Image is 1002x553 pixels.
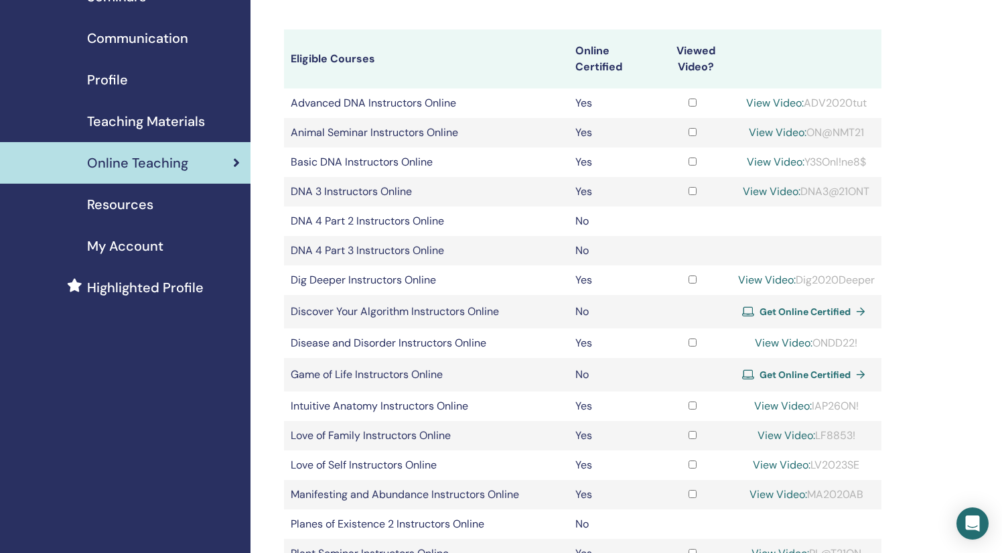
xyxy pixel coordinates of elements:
[738,95,875,111] div: ADV2020tut
[87,70,128,90] span: Profile
[284,236,569,265] td: DNA 4 Part 3 Instructors Online
[738,273,796,287] a: View Video:
[738,335,875,351] div: ONDD22!
[569,147,653,177] td: Yes
[284,88,569,118] td: Advanced DNA Instructors Online
[738,125,875,141] div: ON@NMT21
[738,487,875,503] div: MA2020AB
[284,177,569,206] td: DNA 3 Instructors Online
[87,111,205,131] span: Teaching Materials
[653,29,731,88] th: Viewed Video?
[284,118,569,147] td: Animal Seminar Instructors Online
[738,184,875,200] div: DNA3@21ONT
[284,450,569,480] td: Love of Self Instructors Online
[569,265,653,295] td: Yes
[742,365,871,385] a: Get Online Certified
[284,328,569,358] td: Disease and Disorder Instructors Online
[749,125,806,139] a: View Video:
[738,154,875,170] div: Y3SOnl!ne8$
[284,391,569,421] td: Intuitive Anatomy Instructors Online
[749,487,807,501] a: View Video:
[742,302,871,322] a: Get Online Certified
[956,507,989,540] div: Open Intercom Messenger
[746,96,804,110] a: View Video:
[569,236,653,265] td: No
[738,428,875,444] div: LF8853!
[753,458,810,472] a: View Video:
[738,272,875,288] div: Dig2020Deeper
[569,295,653,328] td: No
[284,29,569,88] th: Eligible Courses
[569,391,653,421] td: Yes
[755,336,812,350] a: View Video:
[284,509,569,539] td: Planes of Existence 2 Instructors Online
[758,428,815,442] a: View Video:
[284,421,569,450] td: Love of Family Instructors Online
[760,306,851,318] span: Get Online Certified
[569,118,653,147] td: Yes
[760,369,851,381] span: Get Online Certified
[569,450,653,480] td: Yes
[284,480,569,509] td: Manifesting and Abundance Instructors Online
[738,457,875,473] div: LV2023SE
[569,480,653,509] td: Yes
[284,206,569,236] td: DNA 4 Part 2 Instructors Online
[87,278,204,298] span: Highlighted Profile
[284,265,569,295] td: Dig Deeper Instructors Online
[569,177,653,206] td: Yes
[743,184,800,198] a: View Video:
[284,147,569,177] td: Basic DNA Instructors Online
[87,194,153,214] span: Resources
[747,155,804,169] a: View Video:
[738,398,875,414] div: IAP26ON!
[569,88,653,118] td: Yes
[284,295,569,328] td: Discover Your Algorithm Instructors Online
[569,358,653,391] td: No
[569,206,653,236] td: No
[754,399,812,413] a: View Video:
[284,358,569,391] td: Game of Life Instructors Online
[87,28,188,48] span: Communication
[569,328,653,358] td: Yes
[569,509,653,539] td: No
[87,153,188,173] span: Online Teaching
[569,421,653,450] td: Yes
[569,29,653,88] th: Online Certified
[87,236,163,256] span: My Account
